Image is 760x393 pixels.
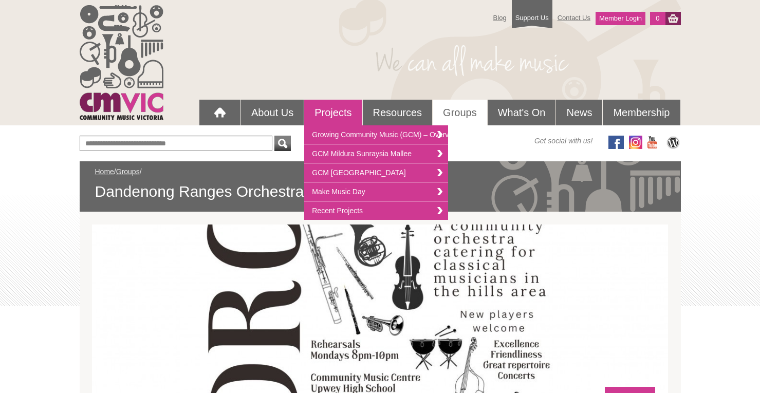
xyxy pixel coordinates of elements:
[116,167,140,176] a: Groups
[629,136,642,149] img: icon-instagram.png
[665,136,681,149] img: CMVic Blog
[556,100,602,125] a: News
[304,144,448,163] a: GCM Mildura Sunraysia Mallee
[304,100,362,125] a: Projects
[304,182,448,201] a: Make Music Day
[304,163,448,182] a: GCM [GEOGRAPHIC_DATA]
[363,100,433,125] a: Resources
[488,9,512,27] a: Blog
[596,12,645,25] a: Member Login
[304,125,448,144] a: Growing Community Music (GCM) – Overview
[650,12,665,25] a: 0
[603,100,680,125] a: Membership
[488,100,556,125] a: What's On
[552,9,596,27] a: Contact Us
[95,166,665,201] div: / /
[534,136,593,146] span: Get social with us!
[95,167,114,176] a: Home
[433,100,487,125] a: Groups
[80,5,163,120] img: cmvic_logo.png
[95,182,665,201] span: Dandenong Ranges Orchestra
[241,100,304,125] a: About Us
[304,201,448,220] a: Recent Projects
